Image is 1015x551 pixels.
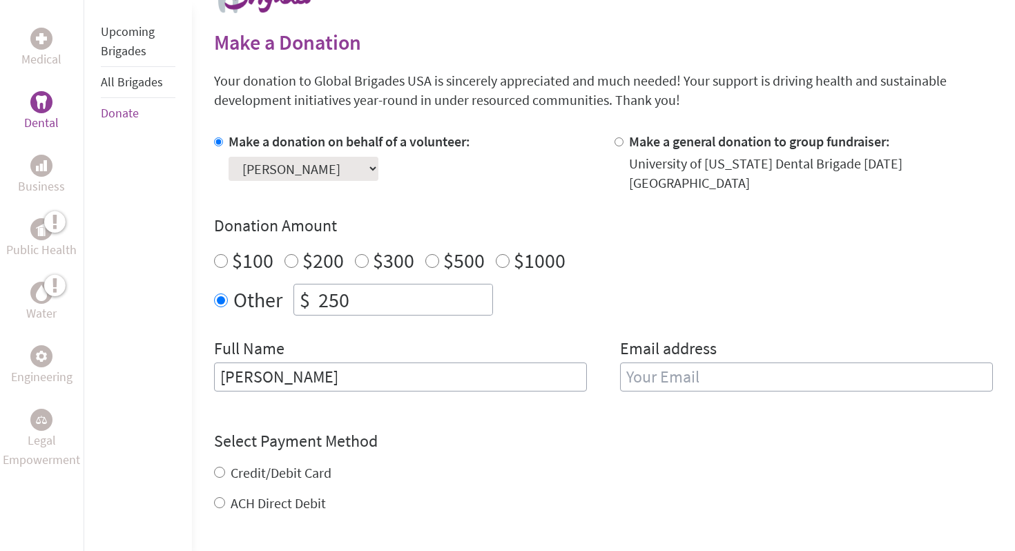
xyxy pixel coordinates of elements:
p: Public Health [6,240,77,260]
li: All Brigades [101,67,175,98]
img: Legal Empowerment [36,416,47,424]
img: Engineering [36,351,47,362]
div: $ [294,284,316,315]
li: Donate [101,98,175,128]
label: $300 [373,247,414,273]
a: WaterWater [26,282,57,323]
input: Your Email [620,362,993,391]
div: Dental [30,91,52,113]
input: Enter Amount [316,284,492,315]
a: BusinessBusiness [18,155,65,196]
label: $1000 [514,247,565,273]
label: Email address [620,338,717,362]
img: Water [36,284,47,300]
label: Make a donation on behalf of a volunteer: [229,133,470,150]
label: $100 [232,247,273,273]
li: Upcoming Brigades [101,17,175,67]
label: Full Name [214,338,284,362]
h4: Donation Amount [214,215,993,237]
div: Water [30,282,52,304]
label: $500 [443,247,485,273]
div: Business [30,155,52,177]
img: Dental [36,95,47,108]
a: MedicalMedical [21,28,61,69]
a: Upcoming Brigades [101,23,155,59]
input: Enter Full Name [214,362,587,391]
label: Make a general donation to group fundraiser: [629,133,890,150]
label: $200 [302,247,344,273]
p: Medical [21,50,61,69]
a: Legal EmpowermentLegal Empowerment [3,409,81,470]
a: DentalDental [24,91,59,133]
a: EngineeringEngineering [11,345,72,387]
a: Public HealthPublic Health [6,218,77,260]
label: Credit/Debit Card [231,464,331,481]
div: Legal Empowerment [30,409,52,431]
img: Public Health [36,222,47,236]
img: Business [36,160,47,171]
p: Engineering [11,367,72,387]
div: Engineering [30,345,52,367]
label: Other [233,284,282,316]
p: Water [26,304,57,323]
a: All Brigades [101,74,163,90]
div: University of [US_STATE] Dental Brigade [DATE] [GEOGRAPHIC_DATA] [629,154,993,193]
div: Medical [30,28,52,50]
p: Business [18,177,65,196]
h2: Make a Donation [214,30,993,55]
p: Legal Empowerment [3,431,81,470]
img: Medical [36,33,47,44]
label: ACH Direct Debit [231,494,326,512]
a: Donate [101,105,139,121]
h4: Select Payment Method [214,430,993,452]
div: Public Health [30,218,52,240]
p: Dental [24,113,59,133]
p: Your donation to Global Brigades USA is sincerely appreciated and much needed! Your support is dr... [214,71,993,110]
